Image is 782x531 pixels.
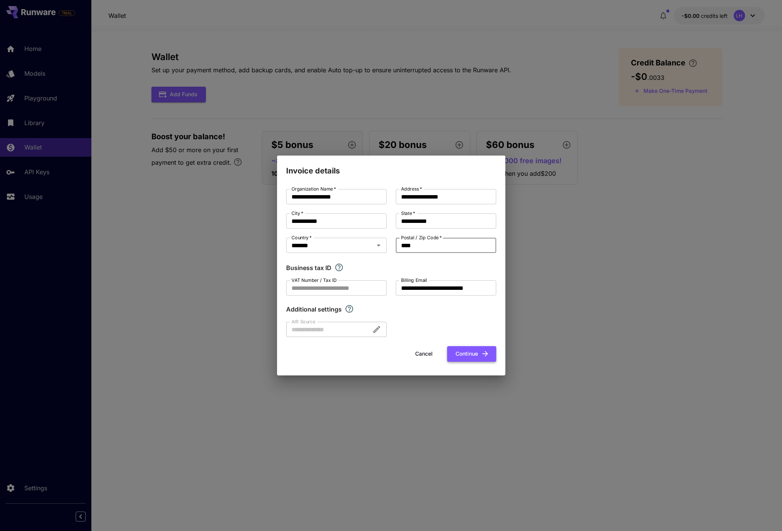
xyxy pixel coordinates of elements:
label: Address [401,186,422,192]
button: Open [373,240,384,251]
label: Billing Email [401,277,427,283]
label: VAT Number / Tax ID [291,277,337,283]
label: State [401,210,415,216]
svg: If you are a business tax registrant, please enter your business tax ID here. [334,263,344,272]
label: City [291,210,303,216]
p: Additional settings [286,305,342,314]
p: Business tax ID [286,263,331,272]
label: Country [291,234,312,241]
button: Cancel [407,346,441,362]
svg: Explore additional customization settings [345,304,354,313]
button: Continue [447,346,496,362]
label: Postal / Zip Code [401,234,442,241]
h2: Invoice details [277,156,505,177]
label: Organization Name [291,186,336,192]
label: AIR Source [291,318,315,325]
